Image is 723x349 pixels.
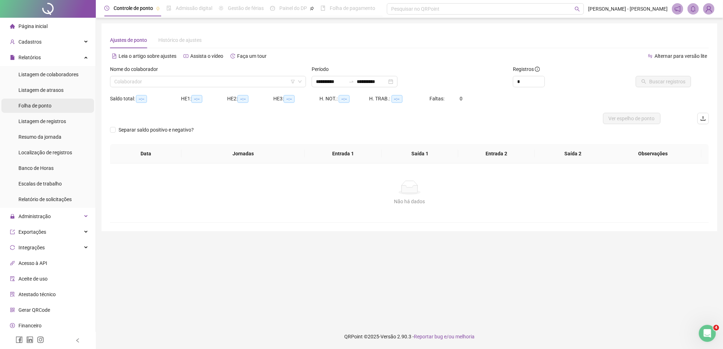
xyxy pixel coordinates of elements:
span: 0 [460,96,463,101]
div: HE 1: [181,95,227,103]
span: swap-right [349,79,354,84]
span: upload [700,116,706,121]
span: history [230,54,235,59]
span: Cadastros [18,39,42,45]
span: info-circle [535,67,540,72]
span: home [10,24,15,29]
th: Data [110,144,181,164]
span: Gerar QRCode [18,307,50,313]
div: HE 3: [273,95,319,103]
span: to [349,79,354,84]
th: Entrada 2 [458,144,535,164]
span: Assista o vídeo [190,53,223,59]
span: pushpin [310,6,314,11]
span: notification [674,6,681,12]
span: api [10,261,15,266]
span: Gestão de férias [228,5,264,11]
button: Ver espelho de ponto [603,113,661,124]
span: --:-- [391,95,402,103]
span: Admissão digital [176,5,212,11]
th: Entrada 1 [305,144,382,164]
span: --:-- [237,95,248,103]
span: instagram [37,336,44,343]
button: Buscar registros [636,76,691,87]
span: Atestado técnico [18,292,56,297]
div: Saldo total: [110,95,181,103]
span: sync [10,245,15,250]
span: user-add [10,39,15,44]
span: Localização de registros [18,150,72,155]
span: filter [291,79,295,84]
span: export [10,229,15,234]
span: lock [10,214,15,219]
span: Listagem de colaboradores [18,72,78,77]
img: 88393 [703,4,714,14]
span: Reportar bug e/ou melhoria [414,334,475,339]
span: Faça um tour [237,53,267,59]
label: Nome do colaborador [110,65,163,73]
div: H. NOT.: [319,95,369,103]
span: solution [10,292,15,297]
span: file-done [166,6,171,11]
span: book [321,6,325,11]
div: Não há dados [119,198,700,205]
span: Resumo da jornada [18,134,61,140]
span: Integrações [18,245,45,250]
span: sun [219,6,224,11]
span: search [575,6,580,12]
label: Período [312,65,333,73]
span: Folha de pagamento [330,5,375,11]
span: down [298,79,302,84]
span: Banco de Horas [18,165,54,171]
span: Faltas: [430,96,446,101]
span: clock-circle [104,6,109,11]
span: --:-- [284,95,295,103]
span: Listagem de registros [18,118,66,124]
span: Separar saldo positivo e negativo? [116,126,197,134]
th: Jornadas [181,144,305,164]
span: pushpin [156,6,160,11]
span: Versão [380,334,396,339]
th: Saída 2 [535,144,612,164]
span: Página inicial [18,23,48,29]
iframe: Intercom live chat [699,325,716,342]
footer: QRPoint © 2025 - 2.90.3 - [96,324,723,349]
span: Ajustes de ponto [110,37,147,43]
span: facebook [16,336,23,343]
span: qrcode [10,308,15,312]
span: youtube [184,54,188,59]
span: Painel do DP [279,5,307,11]
span: --:-- [191,95,202,103]
div: HE 2: [227,95,273,103]
span: file-text [112,54,117,59]
div: H. TRAB.: [369,95,430,103]
span: --:-- [136,95,147,103]
span: Histórico de ajustes [158,37,202,43]
span: Relatórios [18,55,41,60]
span: Leia o artigo sobre ajustes [119,53,176,59]
span: Escalas de trabalho [18,181,62,187]
span: dashboard [270,6,275,11]
span: Controle de ponto [114,5,153,11]
span: Registros [513,65,540,73]
span: linkedin [26,336,33,343]
span: --:-- [339,95,350,103]
span: Observações [610,150,696,157]
span: Alternar para versão lite [654,53,707,59]
span: bell [690,6,696,12]
span: Aceite de uso [18,276,48,282]
span: Acesso à API [18,260,47,266]
span: swap [648,54,653,59]
span: dollar [10,323,15,328]
span: Relatório de solicitações [18,196,72,202]
span: audit [10,276,15,281]
span: Administração [18,214,51,219]
span: Exportações [18,229,46,235]
span: [PERSON_NAME] - [PERSON_NAME] [588,5,668,13]
th: Saída 1 [382,144,458,164]
th: Observações [604,144,702,164]
span: Financeiro [18,323,42,328]
span: Folha de ponto [18,103,51,109]
span: Listagem de atrasos [18,87,64,93]
span: left [75,338,80,343]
